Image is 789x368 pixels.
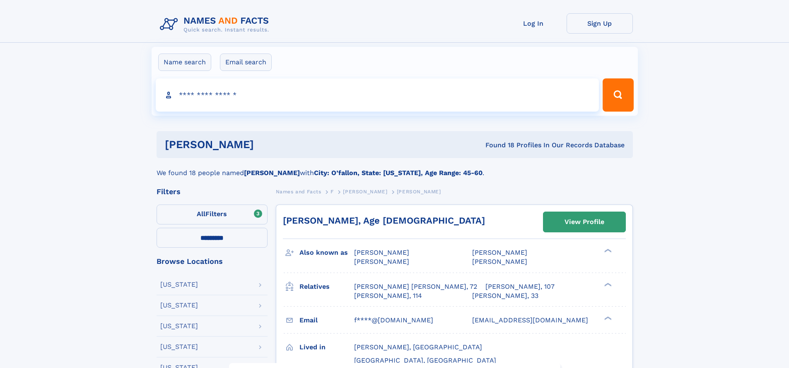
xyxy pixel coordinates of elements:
[331,186,334,197] a: F
[602,282,612,287] div: ❯
[369,141,625,150] div: Found 18 Profiles In Our Records Database
[158,54,211,71] label: Name search
[157,205,268,224] label: Filters
[157,258,268,265] div: Browse Locations
[165,139,370,150] h1: [PERSON_NAME]
[354,258,409,266] span: [PERSON_NAME]
[220,54,272,71] label: Email search
[160,323,198,329] div: [US_STATE]
[354,291,422,300] a: [PERSON_NAME], 114
[354,356,496,364] span: [GEOGRAPHIC_DATA], [GEOGRAPHIC_DATA]
[567,13,633,34] a: Sign Up
[354,249,409,256] span: [PERSON_NAME]
[354,343,482,351] span: [PERSON_NAME], [GEOGRAPHIC_DATA]
[160,344,198,350] div: [US_STATE]
[472,291,538,300] a: [PERSON_NAME], 33
[244,169,300,177] b: [PERSON_NAME]
[343,186,387,197] a: [PERSON_NAME]
[157,188,268,195] div: Filters
[160,281,198,288] div: [US_STATE]
[283,215,485,226] a: [PERSON_NAME], Age [DEMOGRAPHIC_DATA]
[543,212,625,232] a: View Profile
[314,169,483,177] b: City: O’fallon, State: [US_STATE], Age Range: 45-60
[602,248,612,253] div: ❯
[500,13,567,34] a: Log In
[299,313,354,327] h3: Email
[603,78,633,112] button: Search Button
[299,246,354,260] h3: Also known as
[472,249,527,256] span: [PERSON_NAME]
[472,316,588,324] span: [EMAIL_ADDRESS][DOMAIN_NAME]
[354,282,477,291] a: [PERSON_NAME] [PERSON_NAME], 72
[472,258,527,266] span: [PERSON_NAME]
[156,78,599,112] input: search input
[565,212,604,232] div: View Profile
[157,158,633,178] div: We found 18 people named with .
[299,340,354,354] h3: Lived in
[276,186,321,197] a: Names and Facts
[197,210,205,218] span: All
[397,189,441,195] span: [PERSON_NAME]
[602,315,612,321] div: ❯
[299,280,354,294] h3: Relatives
[160,302,198,309] div: [US_STATE]
[343,189,387,195] span: [PERSON_NAME]
[331,189,334,195] span: F
[157,13,276,36] img: Logo Names and Facts
[485,282,555,291] a: [PERSON_NAME], 107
